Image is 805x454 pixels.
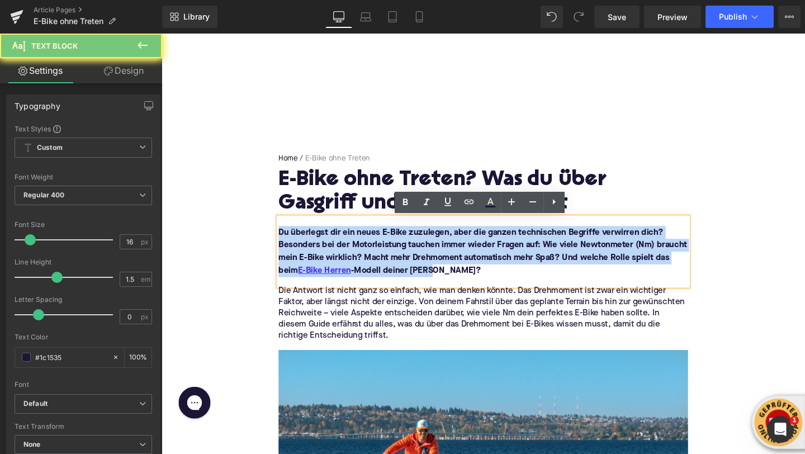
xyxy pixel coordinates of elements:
span: Library [183,12,210,22]
div: % [125,348,151,367]
button: Publish [705,6,774,28]
a: Design [83,58,164,83]
span: Preview [657,11,688,23]
div: Text Transform [15,423,152,431]
button: Redo [567,6,590,28]
b: Regular 400 [23,191,65,199]
div: Typography [15,95,60,111]
span: px [141,238,150,245]
div: Text Styles [15,124,152,133]
span: px [141,313,150,320]
a: New Library [162,6,217,28]
i: Default [23,399,48,409]
div: Font Size [15,221,152,229]
iframe: Gorgias live chat messenger [12,367,57,409]
span: E-Bike ohne Treten [34,17,103,26]
a: Preview [644,6,701,28]
div: Text Color [15,333,152,341]
p: Die Antwort ist nicht ganz so einfach, wie man denken könnte. Das Drehmoment ist zwar ein wichtig... [123,265,553,324]
iframe: Intercom live chat [767,416,794,443]
span: 1 [790,416,799,425]
div: Font [15,381,152,389]
a: Tablet [379,6,406,28]
a: E-Bike Herren [143,243,199,256]
button: Undo [541,6,563,28]
a: Desktop [325,6,352,28]
a: Mobile [406,6,433,28]
div: Letter Spacing [15,296,152,304]
span: / [143,126,151,138]
span: Save [608,11,626,23]
button: More [778,6,801,28]
a: Home [123,126,143,138]
span: em [141,276,150,283]
div: Line Height [15,258,152,266]
h1: E-Bike ohne Treten? Was du über Gasgriff und Co. wissen musst [123,143,553,191]
b: None [23,440,41,448]
input: Color [35,351,107,363]
span: Publish [719,12,747,21]
a: Laptop [352,6,379,28]
b: Custom [37,143,63,153]
font: Du überlegst dir ein neues E-Bike zuzulegen, aber die ganzen technischen Begriffe verwirren dich?... [123,205,552,254]
div: Font Weight [15,173,152,181]
span: Text Block [31,41,78,50]
a: Article Pages [34,6,162,15]
nav: breadcrumbs [123,126,553,143]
